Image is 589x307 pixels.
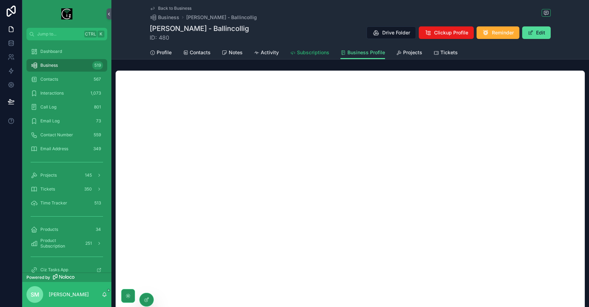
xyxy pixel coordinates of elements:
div: 519 [92,61,103,70]
a: Activity [254,46,279,60]
span: Drive Folder [382,29,410,36]
a: Dashboard [26,45,107,58]
span: Powered by [26,275,50,280]
button: Edit [522,26,551,39]
span: K [98,31,104,37]
a: [PERSON_NAME] - Ballincollig [186,14,257,21]
a: Tickets [433,46,458,60]
p: [PERSON_NAME] [49,291,89,298]
span: Projects [403,49,422,56]
span: Activity [261,49,279,56]
button: Reminder [477,26,519,39]
button: Clickup Profile [419,26,474,39]
span: Ctrl [84,31,97,38]
span: Business Profile [347,49,385,56]
a: Business [150,14,179,21]
div: 513 [92,199,103,207]
span: Clickup Profile [434,29,468,36]
span: Subscriptions [297,49,329,56]
a: Business519 [26,59,107,72]
a: Business Profile [340,46,385,59]
span: Products [40,227,58,232]
span: Email Address [40,146,68,152]
a: Profile [150,46,172,60]
div: 1,073 [88,89,103,97]
a: Contacts567 [26,73,107,86]
span: Time Tracker [40,200,67,206]
span: Tickets [40,186,55,192]
span: Dashboard [40,49,62,54]
a: Back to Business [150,6,191,11]
span: SM [31,290,39,299]
span: Back to Business [158,6,191,11]
img: App logo [61,8,72,19]
span: Contacts [40,76,58,82]
div: 251 [83,239,94,248]
button: Drive Folder [367,26,416,39]
button: Jump to...CtrlK [26,28,107,40]
h1: [PERSON_NAME] - Ballincollig [150,24,249,33]
a: Contacts [183,46,211,60]
a: Powered by [22,273,111,282]
div: 801 [92,103,103,111]
a: Tickets350 [26,183,107,195]
a: Notes [222,46,243,60]
span: Call Log [40,104,56,110]
span: Email Log [40,118,60,124]
div: scrollable content [22,40,111,273]
div: 73 [94,117,103,125]
span: Business [158,14,179,21]
span: Projects [40,172,57,178]
a: Email Log73 [26,115,107,127]
div: 145 [83,171,94,179]
span: Jump to... [37,31,81,37]
span: Contacts [190,49,211,56]
a: Call Log801 [26,101,107,113]
span: Product Subscription [40,238,80,249]
span: Reminder [492,29,514,36]
span: Ciz Tasks App [40,267,68,273]
span: Business [40,63,58,68]
a: Projects [396,46,422,60]
div: 567 [92,75,103,83]
span: ID: 480 [150,33,249,42]
a: Products34 [26,223,107,236]
a: Interactions1,073 [26,87,107,99]
div: 34 [94,225,103,234]
a: Email Address349 [26,143,107,155]
span: Notes [229,49,243,56]
a: Projects145 [26,169,107,181]
div: 349 [91,145,103,153]
span: Interactions [40,90,64,96]
div: 559 [92,131,103,139]
span: Profile [157,49,172,56]
span: Contact Number [40,132,73,138]
div: 350 [82,185,94,193]
a: Product Subscription251 [26,237,107,250]
a: Subscriptions [290,46,329,60]
a: Ciz Tasks App [26,264,107,276]
a: Contact Number559 [26,129,107,141]
span: Tickets [440,49,458,56]
a: Time Tracker513 [26,197,107,209]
